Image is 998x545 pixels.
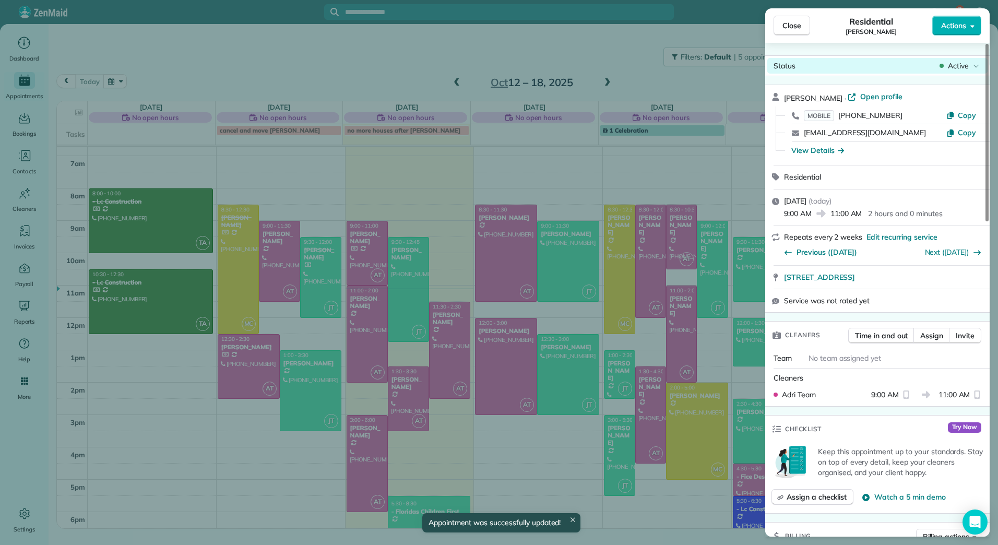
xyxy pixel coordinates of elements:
[804,110,834,121] span: MOBILE
[784,247,857,257] button: Previous ([DATE])
[774,373,803,383] span: Cleaners
[948,61,969,71] span: Active
[771,489,853,505] button: Assign a checklist
[422,513,581,532] div: Appointment was successfully updated!
[874,492,945,502] span: Watch a 5 min demo
[804,128,926,137] a: [EMAIL_ADDRESS][DOMAIN_NAME]
[787,492,847,502] span: Assign a checklist
[868,208,942,219] p: 2 hours and 0 minutes
[830,208,862,219] span: 11:00 AM
[958,111,976,120] span: Copy
[782,389,816,400] span: Adri Team
[946,127,976,138] button: Copy
[785,531,811,541] span: Billing
[785,330,820,340] span: Cleaners
[791,145,844,156] button: View Details
[963,510,988,535] div: Open Intercom Messenger
[784,208,812,219] span: 9:00 AM
[938,389,970,400] span: 11:00 AM
[784,272,983,282] a: [STREET_ADDRESS]
[946,110,976,121] button: Copy
[871,389,899,400] span: 9:00 AM
[862,492,945,502] button: Watch a 5 min demo
[804,110,902,121] a: MOBILE[PHONE_NUMBER]
[809,353,881,363] span: No team assigned yet
[958,128,976,137] span: Copy
[784,172,821,182] span: Residential
[849,15,894,28] span: Residential
[797,247,857,257] span: Previous ([DATE])
[913,328,950,343] button: Assign
[774,61,795,70] span: Status
[784,93,842,103] span: [PERSON_NAME]
[785,424,822,434] span: Checklist
[846,28,897,36] span: [PERSON_NAME]
[860,91,902,102] span: Open profile
[782,20,801,31] span: Close
[784,272,855,282] span: [STREET_ADDRESS]
[774,16,810,35] button: Close
[848,91,902,102] a: Open profile
[818,446,983,478] p: Keep this appointment up to your standards. Stay on top of every detail, keep your cleaners organ...
[848,328,914,343] button: Time in and out
[925,247,969,257] a: Next ([DATE])
[855,330,908,341] span: Time in and out
[838,111,902,120] span: [PHONE_NUMBER]
[949,328,981,343] button: Invite
[809,196,831,206] span: ( today )
[920,330,943,341] span: Assign
[866,232,937,242] span: Edit recurring service
[956,330,975,341] span: Invite
[923,531,969,542] span: Billing actions
[784,196,806,206] span: [DATE]
[925,247,982,257] button: Next ([DATE])
[784,232,862,242] span: Repeats every 2 weeks
[842,94,848,102] span: ·
[941,20,966,31] span: Actions
[948,422,981,433] span: Try Now
[784,295,870,306] span: Service was not rated yet
[774,353,792,363] span: Team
